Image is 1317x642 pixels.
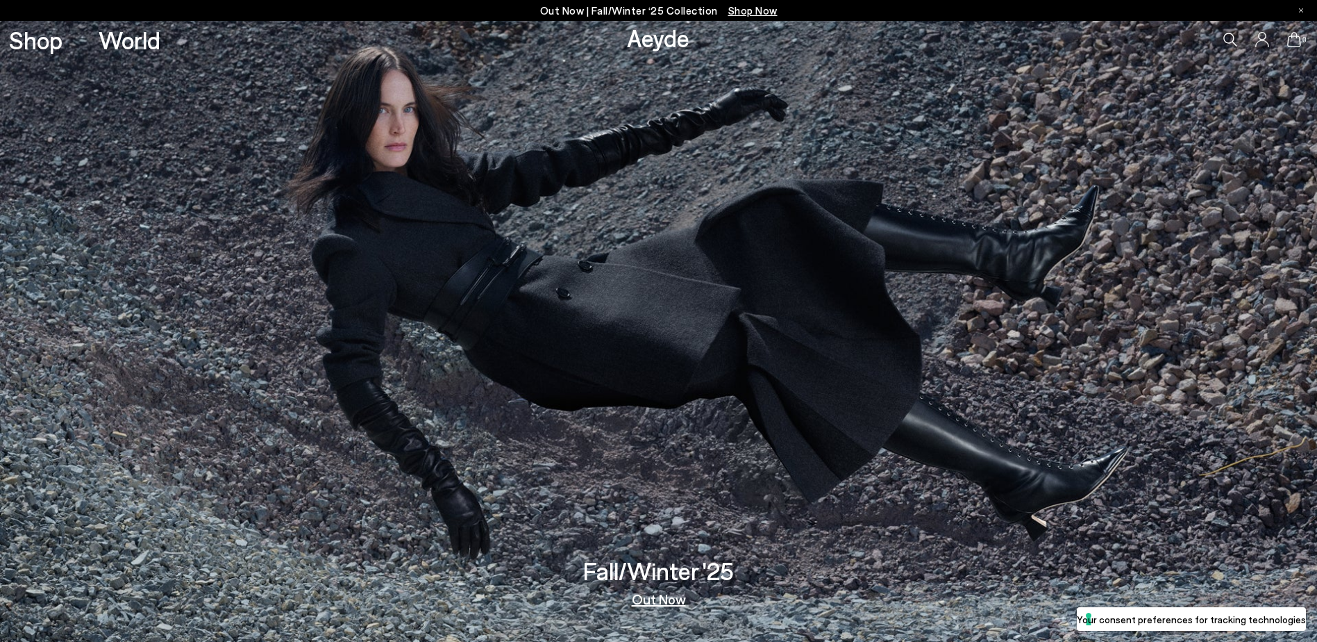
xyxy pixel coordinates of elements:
a: Shop [9,28,62,52]
label: Your consent preferences for tracking technologies [1077,612,1306,627]
a: 0 [1287,32,1301,47]
span: Navigate to /collections/new-in [728,4,778,17]
h3: Fall/Winter '25 [583,559,734,583]
button: Your consent preferences for tracking technologies [1077,607,1306,631]
a: Out Now [632,592,686,606]
p: Out Now | Fall/Winter ‘25 Collection [540,2,778,19]
a: Aeyde [627,23,689,52]
span: 0 [1301,36,1308,44]
a: World [99,28,160,52]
